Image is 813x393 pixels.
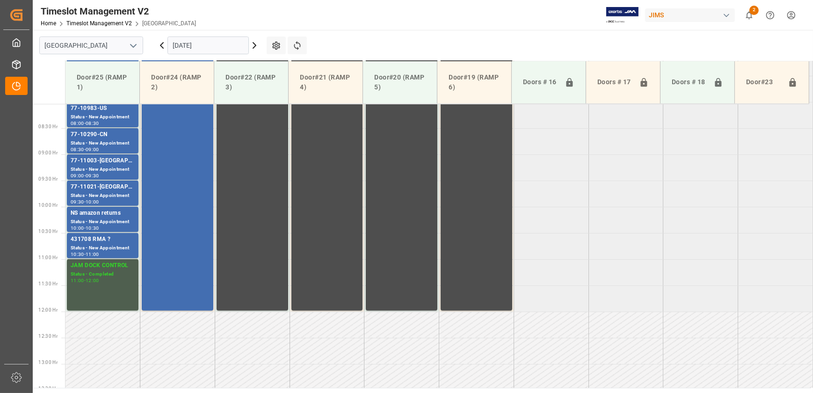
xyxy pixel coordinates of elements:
img: Exertis%20JAM%20-%20Email%20Logo.jpg_1722504956.jpg [606,7,639,23]
div: Status - New Appointment [71,113,135,121]
div: Status - New Appointment [71,166,135,174]
div: Timeslot Management V2 [41,4,196,18]
div: 12:00 [86,278,99,283]
div: 431708 RMA ? [71,235,135,244]
div: 09:30 [86,174,99,178]
div: Doors # 16 [519,73,561,91]
span: 13:30 Hr [38,386,58,391]
a: Home [41,20,56,27]
div: 77-10983-US [71,104,135,113]
div: 09:30 [71,200,84,204]
div: Status - New Appointment [71,244,135,252]
span: 2 [749,6,759,15]
div: NS amazon returns [71,209,135,218]
span: 09:00 Hr [38,150,58,155]
span: 09:30 Hr [38,176,58,182]
div: 10:30 [71,252,84,256]
div: Status - New Appointment [71,139,135,147]
span: 10:00 Hr [38,203,58,208]
div: 09:00 [71,174,84,178]
div: Door#25 (RAMP 1) [73,69,132,96]
div: Doors # 17 [594,73,635,91]
span: 13:00 Hr [38,360,58,365]
div: 11:00 [71,278,84,283]
div: 08:30 [86,121,99,125]
div: 08:30 [71,147,84,152]
button: open menu [126,38,140,53]
div: JAM DOCK CONTROL [71,261,135,270]
div: - [84,200,86,204]
span: 12:30 Hr [38,334,58,339]
div: - [84,226,86,230]
div: JIMS [645,8,735,22]
div: 77-11003-[GEOGRAPHIC_DATA] [71,156,135,166]
div: 77-11021-[GEOGRAPHIC_DATA] [71,182,135,192]
div: 09:00 [86,147,99,152]
div: Doors # 18 [668,73,710,91]
div: Status - New Appointment [71,192,135,200]
span: 10:30 Hr [38,229,58,234]
span: 08:30 Hr [38,124,58,129]
span: 11:00 Hr [38,255,58,260]
div: - [84,252,86,256]
div: 10:30 [86,226,99,230]
div: 08:00 [71,121,84,125]
div: 10:00 [86,200,99,204]
div: - [84,147,86,152]
span: 12:00 Hr [38,307,58,313]
div: Status - New Appointment [71,218,135,226]
div: 10:00 [71,226,84,230]
button: JIMS [645,6,739,24]
a: Timeslot Management V2 [66,20,132,27]
input: Type to search/select [39,36,143,54]
div: 77-10290-CN [71,130,135,139]
div: Door#19 (RAMP 6) [445,69,504,96]
input: DD.MM.YYYY [167,36,249,54]
span: 11:30 Hr [38,281,58,286]
div: Door#24 (RAMP 2) [147,69,206,96]
div: Door#21 (RAMP 4) [296,69,355,96]
div: Door#22 (RAMP 3) [222,69,281,96]
button: show 2 new notifications [739,5,760,26]
div: Door#20 (RAMP 5) [370,69,429,96]
div: 11:00 [86,252,99,256]
div: Status - Completed [71,270,135,278]
button: Help Center [760,5,781,26]
div: - [84,174,86,178]
div: - [84,278,86,283]
div: Door#23 [742,73,784,91]
div: - [84,121,86,125]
